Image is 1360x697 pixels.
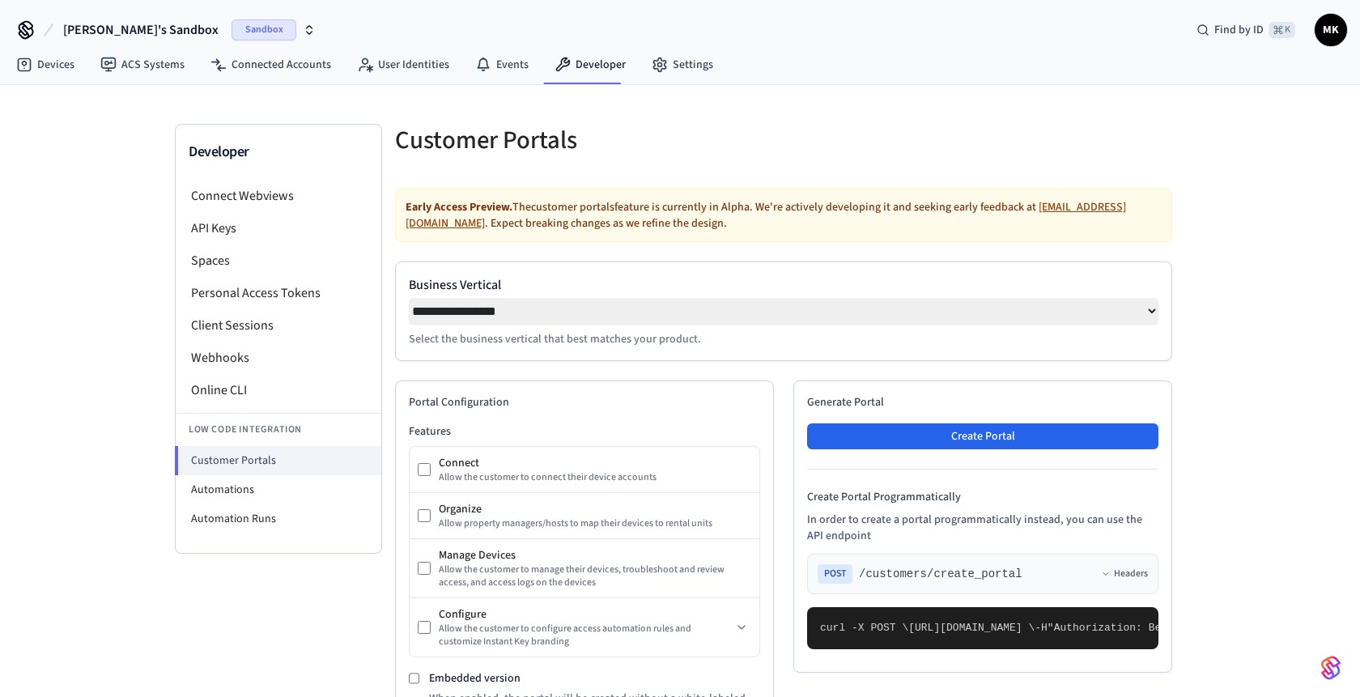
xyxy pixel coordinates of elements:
p: In order to create a portal programmatically instead, you can use the API endpoint [807,512,1158,544]
a: [EMAIL_ADDRESS][DOMAIN_NAME] [406,199,1126,232]
li: Webhooks [176,342,381,374]
a: Events [462,50,542,79]
h5: Customer Portals [395,124,774,157]
h2: Portal Configuration [409,394,760,410]
li: Low Code Integration [176,413,381,446]
p: Select the business vertical that best matches your product. [409,331,1158,347]
div: The customer portals feature is currently in Alpha. We're actively developing it and seeking earl... [395,189,1172,242]
label: Business Vertical [409,275,1158,295]
a: Devices [3,50,87,79]
li: Online CLI [176,374,381,406]
strong: Early Access Preview. [406,199,512,215]
span: curl -X POST \ [820,622,908,634]
span: [PERSON_NAME]'s Sandbox [63,20,219,40]
h3: Features [409,423,760,440]
h2: Generate Portal [807,394,1158,410]
span: "Authorization: Bearer seam_api_key_123456" [1048,622,1319,634]
div: Allow the customer to manage their devices, troubleshoot and review access, and access logs on th... [439,563,751,589]
span: /customers/create_portal [859,566,1022,582]
span: POST [818,564,852,584]
span: Sandbox [232,19,296,40]
div: Allow the customer to configure access automation rules and customize Instant Key branding [439,623,732,648]
li: Customer Portals [175,446,381,475]
button: Create Portal [807,423,1158,449]
h4: Create Portal Programmatically [807,489,1158,505]
div: Configure [439,606,732,623]
li: Connect Webviews [176,180,381,212]
a: Developer [542,50,639,79]
span: [URL][DOMAIN_NAME] \ [908,622,1035,634]
h3: Developer [189,141,368,164]
div: Organize [439,501,751,517]
a: ACS Systems [87,50,198,79]
span: -H [1035,622,1048,634]
label: Embedded version [429,670,521,686]
div: Find by ID⌘ K [1184,15,1308,45]
li: Client Sessions [176,309,381,342]
li: Automations [176,475,381,504]
img: SeamLogoGradient.69752ec5.svg [1321,655,1341,681]
div: Allow the customer to connect their device accounts [439,471,751,484]
li: Spaces [176,244,381,277]
li: Automation Runs [176,504,381,533]
div: Allow property managers/hosts to map their devices to rental units [439,517,751,530]
span: ⌘ K [1269,22,1295,38]
li: Personal Access Tokens [176,277,381,309]
div: Manage Devices [439,547,751,563]
button: MK [1315,14,1347,46]
span: Find by ID [1214,22,1264,38]
div: Connect [439,455,751,471]
a: Settings [639,50,726,79]
span: MK [1316,15,1345,45]
a: User Identities [344,50,462,79]
button: Headers [1101,567,1148,580]
a: Connected Accounts [198,50,344,79]
li: API Keys [176,212,381,244]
